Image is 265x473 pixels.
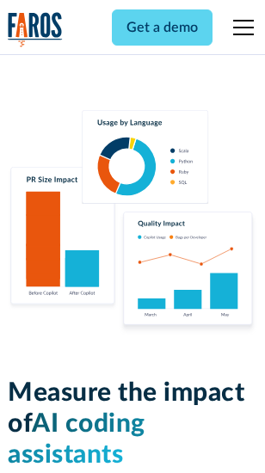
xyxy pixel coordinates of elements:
a: Get a demo [112,9,213,46]
h1: Measure the impact of [8,378,257,470]
a: home [8,12,63,47]
img: Logo of the analytics and reporting company Faros. [8,12,63,47]
span: AI coding assistants [8,411,145,468]
img: Charts tracking GitHub Copilot's usage and impact on velocity and quality [8,110,257,336]
div: menu [223,7,257,48]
